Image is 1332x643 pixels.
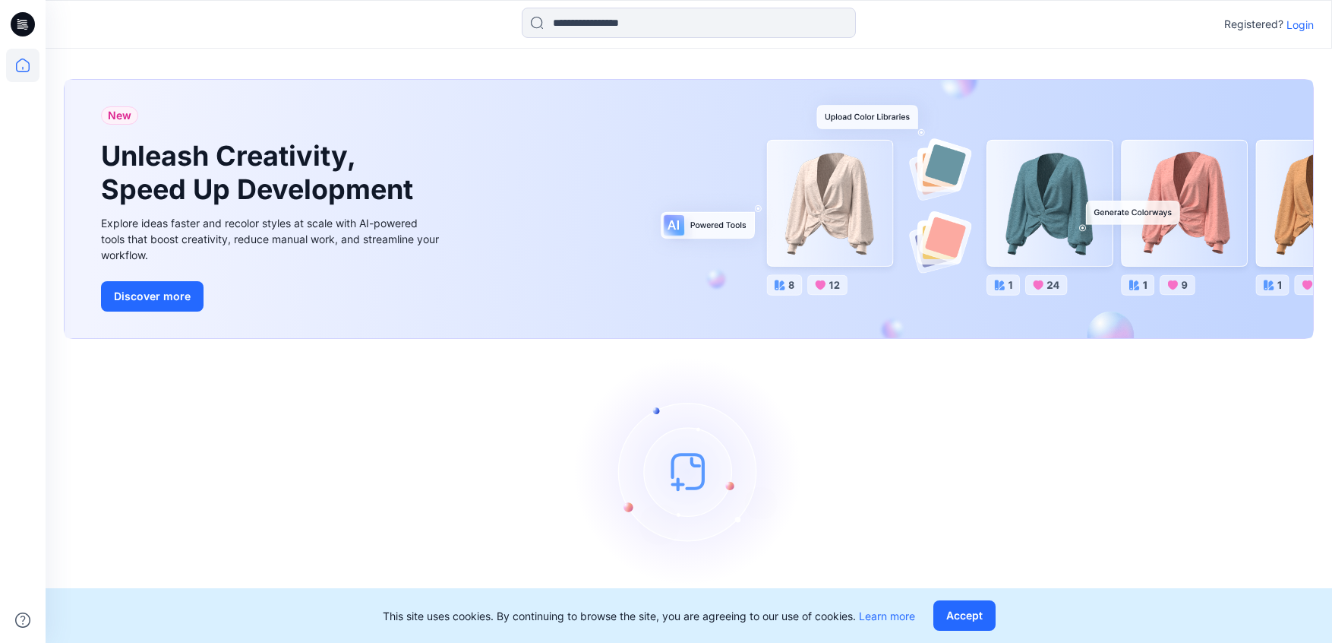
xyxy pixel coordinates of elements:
button: Accept [933,600,996,631]
p: Login [1286,17,1314,33]
h3: Let's get started! [613,585,765,607]
a: Learn more [859,610,915,622]
a: Discover more [101,281,443,312]
h1: Unleash Creativity, Speed Up Development [101,140,420,205]
img: empty-state-image.svg [575,357,803,585]
button: Discover more [101,281,204,312]
p: Registered? [1224,15,1283,33]
div: Explore ideas faster and recolor styles at scale with AI-powered tools that boost creativity, red... [101,215,443,263]
span: New [108,106,131,125]
p: This site uses cookies. By continuing to browse the site, you are agreeing to our use of cookies. [383,608,915,624]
